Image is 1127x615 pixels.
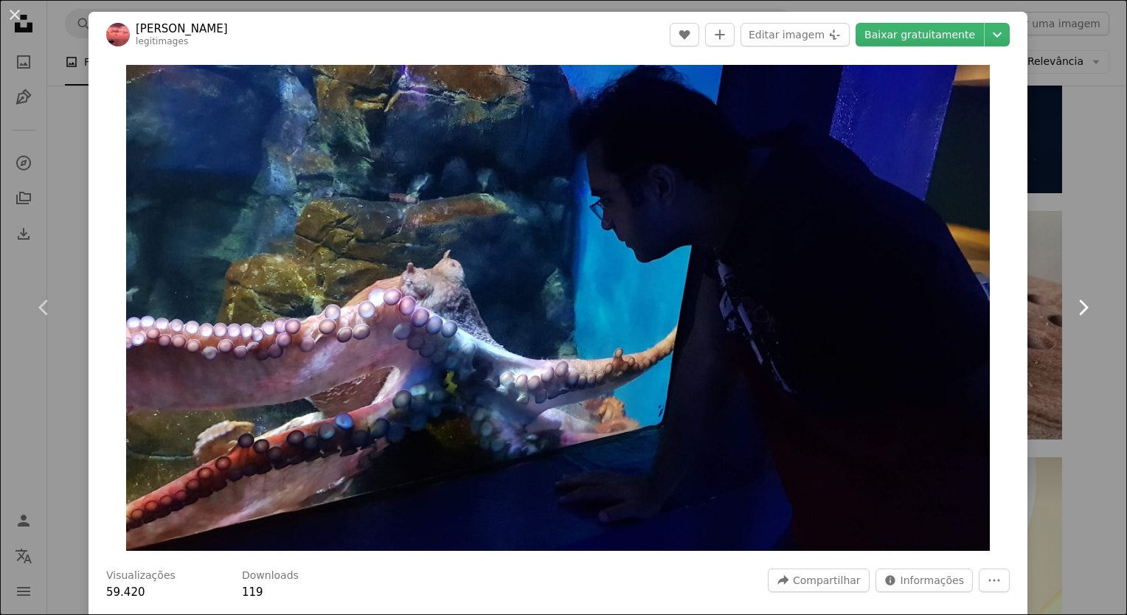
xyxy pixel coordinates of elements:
h3: Visualizações [106,569,176,583]
span: 119 [242,586,263,599]
a: Próximo [1038,237,1127,378]
img: um homem olhando para um polvo em um aquário [126,65,991,551]
h3: Downloads [242,569,299,583]
a: legitimages [136,36,188,46]
button: Ampliar esta imagem [126,65,991,551]
button: Curtir [670,23,699,46]
button: Compartilhar esta imagem [768,569,870,592]
button: Estatísticas desta imagem [875,569,973,592]
span: Compartilhar [793,569,861,591]
button: Escolha o tamanho do download [985,23,1010,46]
a: Baixar gratuitamente [856,23,984,46]
button: Editar imagem [741,23,850,46]
button: Mais ações [979,569,1010,592]
span: 59.420 [106,586,145,599]
span: Informações [901,569,964,591]
a: [PERSON_NAME] [136,21,228,36]
img: Ir para o perfil de Khushal Shah Lakhnavi [106,23,130,46]
button: Adicionar à coleção [705,23,735,46]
